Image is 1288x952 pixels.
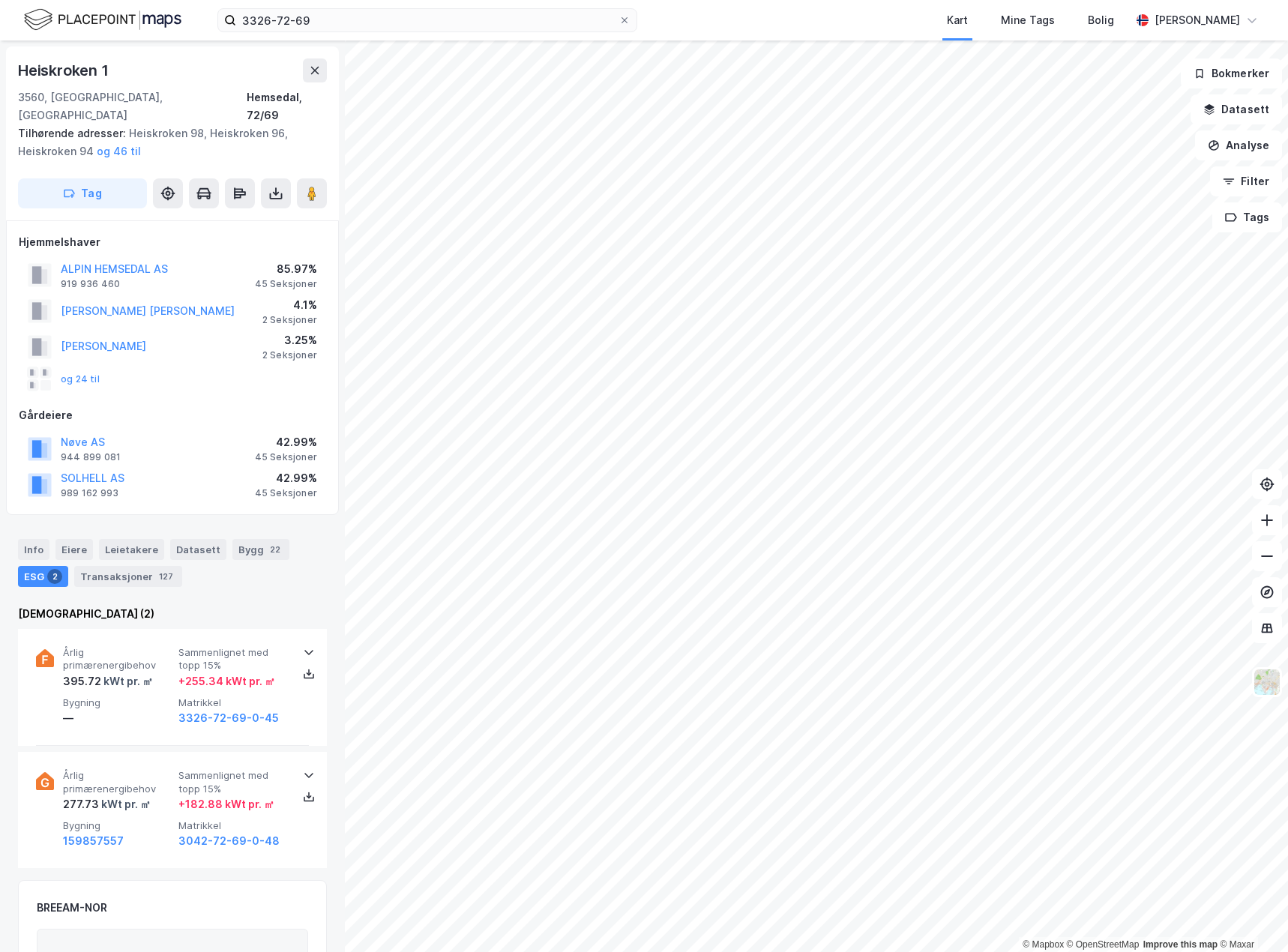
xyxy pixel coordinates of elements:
div: 45 Seksjoner [255,278,317,290]
span: Sammenlignet med topp 15% [178,646,288,672]
span: Sammenlignet med topp 15% [178,769,288,795]
div: [PERSON_NAME] [1155,11,1240,29]
div: 395.72 [63,672,153,690]
div: 2 Seksjoner [262,314,317,326]
div: 989 162 993 [61,487,118,499]
div: Gårdeiere [19,406,326,424]
input: Søk på adresse, matrikkel, gårdeiere, leietakere eller personer [236,9,619,31]
span: Årlig primærenergibehov [63,646,172,672]
div: Kart [947,11,968,29]
div: 45 Seksjoner [255,451,317,463]
span: Bygning [63,819,172,832]
span: Bygning [63,696,172,709]
div: 2 [47,569,62,584]
div: [DEMOGRAPHIC_DATA] (2) [18,605,327,623]
div: 45 Seksjoner [255,487,317,499]
div: kWt pr. ㎡ [99,795,151,813]
div: kWt pr. ㎡ [101,672,153,690]
div: Leietakere [99,539,164,560]
div: 3.25% [262,331,317,349]
div: 127 [156,569,176,584]
div: Hemsedal, 72/69 [247,88,327,124]
span: Tilhørende adresser: [18,127,129,139]
button: Filter [1210,166,1282,196]
div: + 255.34 kWt pr. ㎡ [178,672,275,690]
span: Årlig primærenergibehov [63,769,172,795]
div: Datasett [170,539,226,560]
button: Bokmerker [1181,58,1282,88]
span: Matrikkel [178,819,288,832]
span: Matrikkel [178,696,288,709]
img: Z [1253,668,1281,696]
div: 3560, [GEOGRAPHIC_DATA], [GEOGRAPHIC_DATA] [18,88,247,124]
div: 277.73 [63,795,151,813]
div: ESG [18,566,68,587]
a: Improve this map [1143,939,1218,950]
div: 22 [267,542,283,557]
div: — [63,709,172,727]
div: Bolig [1088,11,1114,29]
div: 4.1% [262,296,317,314]
button: 3042-72-69-0-48 [178,832,280,850]
div: Heiskroken 1 [18,58,112,82]
div: Mine Tags [1001,11,1055,29]
div: + 182.88 kWt pr. ㎡ [178,795,274,813]
div: Kontrollprogram for chat [1213,880,1288,952]
iframe: Chat Widget [1213,880,1288,952]
div: Heiskroken 98, Heiskroken 96, Heiskroken 94 [18,124,315,160]
a: OpenStreetMap [1067,939,1140,950]
div: 2 Seksjoner [262,349,317,361]
button: Analyse [1195,130,1282,160]
div: 42.99% [255,469,317,487]
button: Datasett [1191,94,1282,124]
div: Info [18,539,49,560]
div: BREEAM-NOR [37,899,107,917]
div: 944 899 081 [61,451,121,463]
button: Tag [18,178,147,208]
div: Hjemmelshaver [19,233,326,251]
button: 159857557 [63,832,124,850]
a: Mapbox [1023,939,1064,950]
div: Transaksjoner [74,566,182,587]
div: 85.97% [255,260,317,278]
div: Eiere [55,539,93,560]
div: 919 936 460 [61,278,120,290]
div: Bygg [232,539,289,560]
button: Tags [1212,202,1282,232]
div: 42.99% [255,433,317,451]
img: logo.f888ab2527a4732fd821a326f86c7f29.svg [24,7,181,33]
button: 3326-72-69-0-45 [178,709,279,727]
